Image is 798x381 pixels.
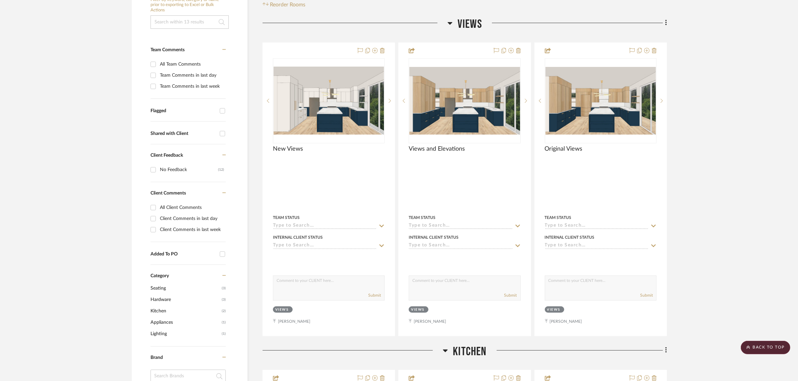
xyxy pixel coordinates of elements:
[151,328,220,339] span: Lighting
[273,215,300,221] div: Team Status
[368,292,381,298] button: Submit
[411,307,424,312] div: Views
[151,48,185,52] span: Team Comments
[151,294,220,305] span: Hardware
[160,70,224,81] div: Team Comments in last day
[409,67,520,135] img: Views and Elevations
[458,17,482,31] span: Views
[741,341,790,354] scroll-to-top-button: BACK TO TOP
[545,215,572,221] div: Team Status
[160,59,224,70] div: All Team Comments
[547,307,561,312] div: Views
[545,234,595,240] div: Internal Client Status
[409,215,435,221] div: Team Status
[409,145,465,153] span: Views and Elevations
[222,306,226,316] span: (2)
[160,213,224,224] div: Client Comments in last day
[222,294,226,305] span: (3)
[160,81,224,92] div: Team Comments in last week
[151,153,183,158] span: Client Feedback
[545,145,583,153] span: Original Views
[273,234,323,240] div: Internal Client Status
[409,234,459,240] div: Internal Client Status
[409,243,512,249] input: Type to Search…
[274,67,384,135] img: New Views
[222,283,226,294] span: (3)
[160,202,224,213] div: All Client Comments
[151,131,216,137] div: Shared with Client
[151,273,169,279] span: Category
[160,164,218,175] div: No Feedback
[151,108,216,114] div: Flagged
[273,145,303,153] span: New Views
[640,292,653,298] button: Submit
[151,191,186,196] span: Client Comments
[222,317,226,328] span: (1)
[151,15,229,29] input: Search within 13 results
[273,243,377,249] input: Type to Search…
[222,328,226,339] span: (1)
[270,1,306,9] span: Reorder Rooms
[545,223,649,229] input: Type to Search…
[151,305,220,317] span: Kitchen
[218,164,224,175] div: (12)
[409,223,512,229] input: Type to Search…
[504,292,517,298] button: Submit
[151,355,163,360] span: Brand
[545,67,656,135] img: Original Views
[151,251,216,257] div: Added To PO
[453,345,486,359] span: Kitchen
[160,224,224,235] div: Client Comments in last week
[151,317,220,328] span: Appliances
[275,307,289,312] div: Views
[263,1,306,9] button: Reorder Rooms
[545,243,649,249] input: Type to Search…
[273,223,377,229] input: Type to Search…
[151,283,220,294] span: Seating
